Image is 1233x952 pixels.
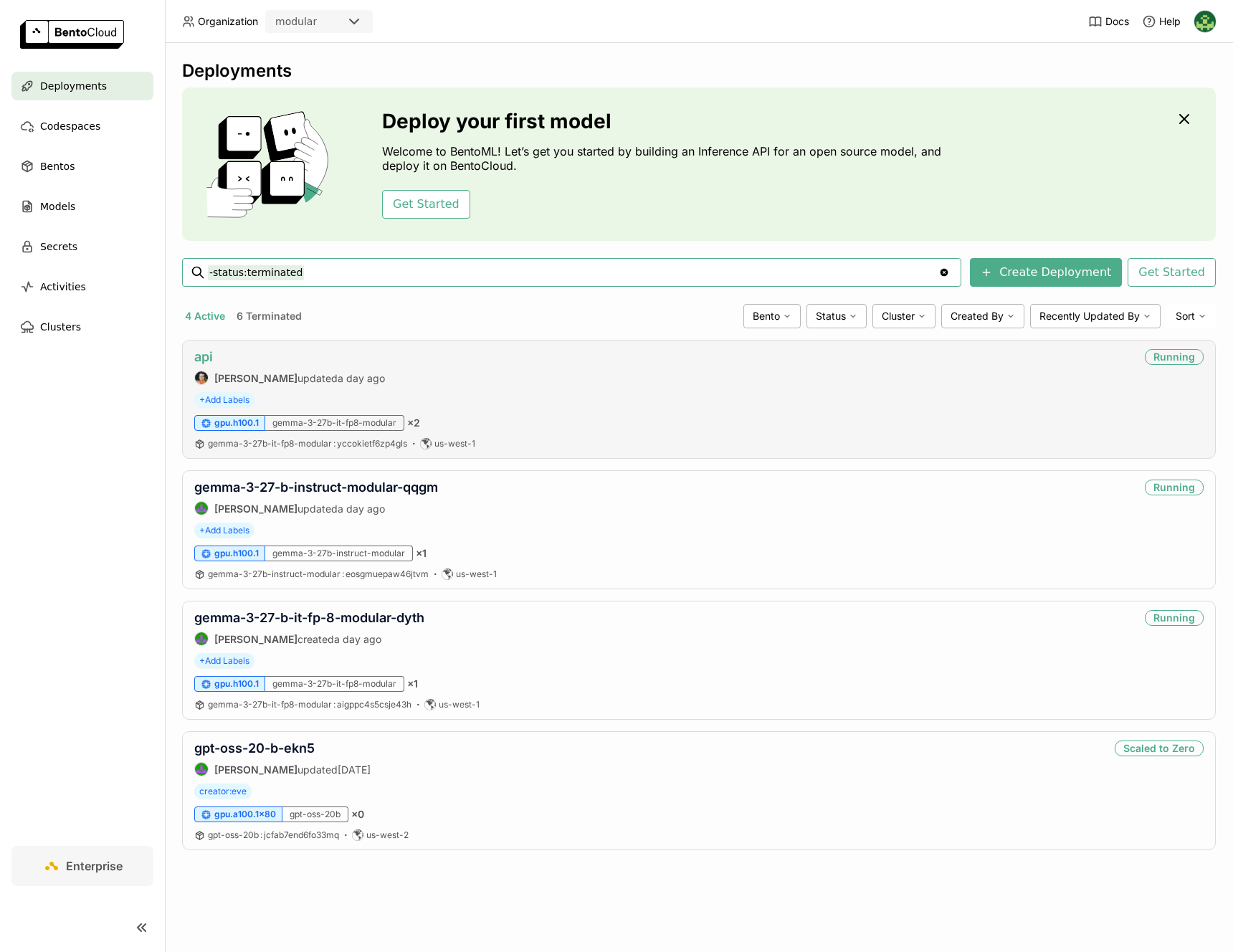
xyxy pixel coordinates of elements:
button: Get Started [1128,258,1216,287]
span: × 1 [407,677,418,690]
span: Docs [1105,15,1129,28]
div: Deployments [182,60,1216,82]
span: × 2 [407,416,420,429]
a: gemma-3-27b-it-fp8-modular:yccokietf6zp4gls [208,438,407,449]
div: gemma-3-27b-it-fp8-modular [265,676,404,692]
p: Welcome to BentoML! Let’s get you started by building an Inference API for an open source model, ... [382,144,948,173]
div: Running [1145,349,1204,365]
span: Bento [753,310,780,323]
span: × 0 [351,808,364,821]
a: gemma-3-27-b-instruct-modular-qqgm [194,480,438,495]
img: Sean Sheng [195,371,208,384]
span: creator:eve [194,784,252,799]
strong: [PERSON_NAME] [214,503,297,515]
a: Enterprise [11,846,153,886]
a: Deployments [11,72,153,100]
span: : [333,699,335,710]
div: created [194,632,424,646]
span: Models [40,198,75,215]
span: us-west-1 [456,568,497,580]
span: gpu.a100.1x80 [214,809,276,820]
span: gpu.h100.1 [214,548,259,559]
span: +Add Labels [194,653,254,669]
div: Running [1145,610,1204,626]
img: Shenyang Zhao [195,763,208,776]
span: Codespaces [40,118,100,135]
span: Enterprise [66,859,123,873]
div: Cluster [872,304,936,328]
div: updated [194,501,438,515]
span: us-west-2 [366,829,409,841]
strong: [PERSON_NAME] [214,633,297,645]
div: Scaled to Zero [1115,741,1204,756]
div: updated [194,371,385,385]
a: gpt-oss-20-b-ekn5 [194,741,315,756]
div: Created By [941,304,1024,328]
a: Docs [1088,14,1129,29]
span: +Add Labels [194,523,254,538]
span: : [260,829,262,840]
a: Models [11,192,153,221]
div: gemma-3-27b-it-fp8-modular [265,415,404,431]
a: gpt-oss-20b:jcfab7end6fo33mq [208,829,339,841]
div: Bento [743,304,801,328]
a: Bentos [11,152,153,181]
span: gemma-3-27b-instruct-modular eosgmuepaw46jtvm [208,568,429,579]
a: Secrets [11,232,153,261]
span: gemma-3-27b-it-fp8-modular aigppc4s5csje43h [208,699,411,710]
span: gpt-oss-20b jcfab7end6fo33mq [208,829,339,840]
img: logo [20,20,124,49]
img: cover onboarding [194,110,348,218]
a: gemma-3-27b-it-fp8-modular:aigppc4s5csje43h [208,699,411,710]
div: Status [806,304,867,328]
a: api [194,349,213,364]
a: gemma-3-27b-instruct-modular:eosgmuepaw46jtvm [208,568,429,580]
div: Recently Updated By [1030,304,1161,328]
img: Shenyang Zhao [195,502,208,515]
button: 6 Terminated [234,307,305,325]
span: Activities [40,278,86,295]
span: : [342,568,344,579]
span: Bentos [40,158,75,175]
span: Sort [1176,310,1195,323]
strong: [PERSON_NAME] [214,372,297,384]
span: a day ago [338,372,385,384]
div: Help [1142,14,1181,29]
span: Status [816,310,846,323]
span: Created By [951,310,1004,323]
span: gpu.h100.1 [214,678,259,690]
img: Kevin Bi [1194,11,1216,32]
div: Sort [1166,304,1216,328]
span: gemma-3-27b-it-fp8-modular yccokietf6zp4gls [208,438,407,449]
span: us-west-1 [439,699,480,710]
span: : [333,438,335,449]
span: gpu.h100.1 [214,417,259,429]
button: Create Deployment [970,258,1122,287]
span: Organization [198,15,258,28]
div: gpt-oss-20b [282,806,348,822]
div: modular [275,14,317,29]
span: × 1 [416,547,427,560]
span: us-west-1 [434,438,475,449]
a: gemma-3-27-b-it-fp-8-modular-dyth [194,610,424,625]
button: 4 Active [182,307,228,325]
h3: Deploy your first model [382,110,948,133]
input: Search [208,261,938,284]
span: Deployments [40,77,107,95]
img: Shenyang Zhao [195,632,208,645]
a: Clusters [11,313,153,341]
a: Codespaces [11,112,153,141]
div: updated [194,762,371,776]
span: Help [1159,15,1181,28]
span: Recently Updated By [1039,310,1140,323]
span: a day ago [334,633,381,645]
strong: [PERSON_NAME] [214,763,297,776]
span: +Add Labels [194,392,254,408]
div: gemma-3-27b-instruct-modular [265,546,413,561]
div: Running [1145,480,1204,495]
input: Selected modular. [318,15,320,29]
span: Cluster [882,310,915,323]
span: a day ago [338,503,385,515]
span: Clusters [40,318,81,335]
svg: Clear value [938,267,950,278]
